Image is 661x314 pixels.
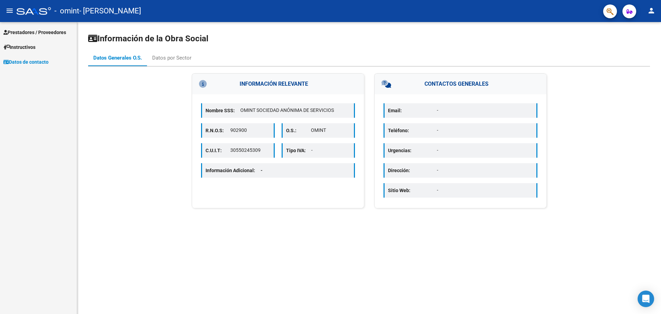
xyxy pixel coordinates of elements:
[3,58,49,66] span: Datos de contacto
[388,127,437,134] p: Teléfono:
[311,127,350,134] p: OMINT
[437,167,533,174] p: -
[437,147,533,154] p: -
[388,187,437,194] p: Sitio Web:
[388,167,437,174] p: Dirección:
[206,147,230,154] p: C.U.I.T:
[647,7,655,15] mat-icon: person
[437,187,533,194] p: -
[638,291,654,307] div: Open Intercom Messenger
[88,33,650,44] h1: Información de la Obra Social
[286,147,311,154] p: Tipo IVA:
[6,7,14,15] mat-icon: menu
[311,147,351,154] p: -
[206,167,268,174] p: Información Adicional:
[240,107,350,114] p: OMINT SOCIEDAD ANÓNIMA DE SERVICIOS
[93,54,142,62] div: Datos Generales O.S.
[54,3,79,19] span: - omint
[388,147,437,154] p: Urgencias:
[3,43,35,51] span: Instructivos
[206,107,240,114] p: Nombre SSS:
[437,127,533,134] p: -
[79,3,141,19] span: - [PERSON_NAME]
[230,127,270,134] p: 902900
[3,29,66,36] span: Prestadores / Proveedores
[388,107,437,114] p: Email:
[286,127,311,134] p: O.S.:
[230,147,270,154] p: 30550245309
[152,54,191,62] div: Datos por Sector
[375,74,546,94] h3: CONTACTOS GENERALES
[192,74,364,94] h3: INFORMACIÓN RELEVANTE
[437,107,533,114] p: -
[261,168,263,173] span: -
[206,127,230,134] p: R.N.O.S:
